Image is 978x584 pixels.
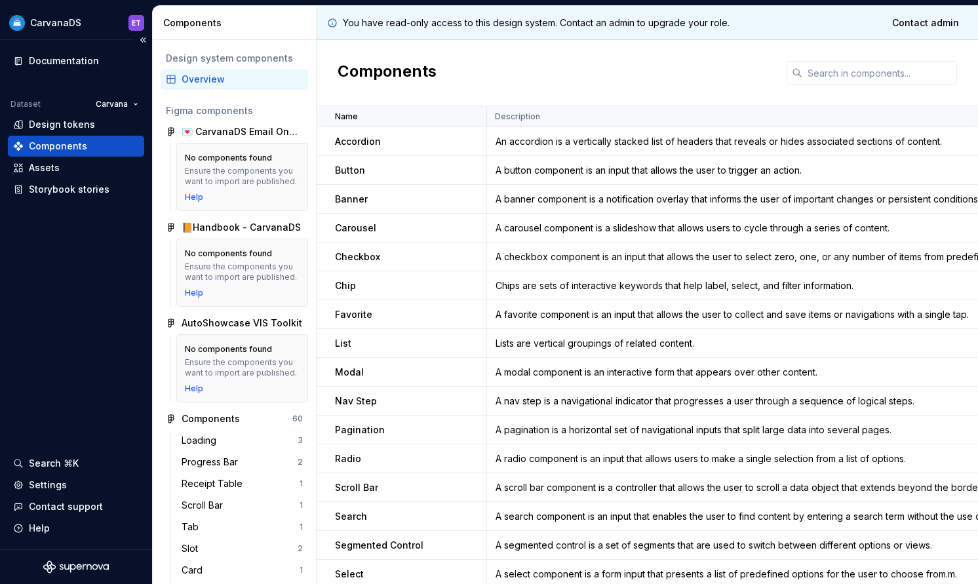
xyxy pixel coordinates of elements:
div: Contact support [29,500,103,513]
div: 2 [298,457,303,467]
div: CarvanaDS [30,16,81,29]
p: List [335,337,351,350]
a: Loading3 [176,430,308,451]
p: Modal [335,366,364,379]
p: Chip [335,279,356,292]
div: 💌 CarvanaDS Email Onboarding Guide [182,125,303,138]
div: Design system components [166,52,303,65]
div: 📙Handbook - CarvanaDS [182,221,301,234]
a: AutoShowcase VIS Toolkit [161,313,308,334]
div: No components found [185,248,272,259]
p: Pagination [335,423,385,437]
div: Tab [182,520,204,534]
a: Contact admin [884,11,968,35]
div: Figma components [166,104,303,117]
p: Banner [335,193,368,206]
div: 3 [298,435,303,446]
div: Settings [29,478,67,492]
a: Documentation [8,50,144,71]
div: Progress Bar [182,456,243,469]
div: Storybook stories [29,183,109,196]
span: Carvana [96,99,128,109]
div: Scroll Bar [182,499,228,512]
div: 2 [298,543,303,554]
p: Accordion [335,135,381,148]
button: CarvanaDSET [3,9,149,37]
button: Contact support [8,496,144,517]
a: Components [8,136,144,157]
div: Components [182,412,240,425]
div: Card [182,564,208,577]
a: Slot2 [176,538,308,559]
a: Design tokens [8,114,144,135]
a: 📙Handbook - CarvanaDS [161,217,308,238]
p: Carousel [335,222,376,235]
div: ET [132,18,141,28]
button: Collapse sidebar [134,31,152,49]
div: 1 [300,565,303,575]
p: Segmented Control [335,539,423,552]
a: Card1 [176,560,308,581]
p: Radio [335,452,361,465]
div: Ensure the components you want to import are published. [185,262,300,282]
p: Checkbox [335,250,380,263]
div: Slot [182,542,203,555]
p: Select [335,568,364,581]
a: Receipt Table1 [176,473,308,494]
div: Assets [29,161,60,174]
a: Overview [161,69,308,90]
div: AutoShowcase VIS Toolkit [182,317,302,330]
svg: Supernova Logo [43,560,109,574]
div: 1 [300,522,303,532]
p: Description [495,111,540,122]
h2: Components [338,61,437,85]
button: Search ⌘K [8,453,144,474]
div: No components found [185,153,272,163]
img: 385de8ec-3253-4064-8478-e9f485bb8188.png [9,15,25,31]
div: Receipt Table [182,477,248,490]
div: 1 [300,500,303,511]
a: Help [185,192,203,203]
a: Tab1 [176,516,308,537]
a: Help [185,288,203,298]
div: Design tokens [29,118,95,131]
a: 💌 CarvanaDS Email Onboarding Guide [161,121,308,142]
div: No components found [185,344,272,355]
div: Help [29,522,50,535]
input: Search in components... [802,61,957,85]
button: Help [8,518,144,539]
a: Settings [8,475,144,496]
div: Ensure the components you want to import are published. [185,166,300,187]
div: Overview [182,73,303,86]
p: Button [335,164,365,177]
div: Ensure the components you want to import are published. [185,357,300,378]
p: Nav Step [335,395,377,408]
div: Search ⌘K [29,457,79,470]
span: Contact admin [892,16,959,29]
p: Search [335,510,367,523]
button: Carvana [90,95,144,113]
div: Dataset [10,99,41,109]
div: Documentation [29,54,99,68]
a: Storybook stories [8,179,144,200]
p: You have read-only access to this design system. Contact an admin to upgrade your role. [343,16,730,29]
a: Help [185,383,203,394]
a: Components60 [161,408,308,429]
a: Scroll Bar1 [176,495,308,516]
div: Components [29,140,87,153]
a: Progress Bar2 [176,452,308,473]
div: 60 [292,414,303,424]
p: Name [335,111,358,122]
div: 1 [300,478,303,489]
div: Components [163,16,311,29]
div: Loading [182,434,222,447]
p: Favorite [335,308,372,321]
p: Scroll Bar [335,481,378,494]
a: Assets [8,157,144,178]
